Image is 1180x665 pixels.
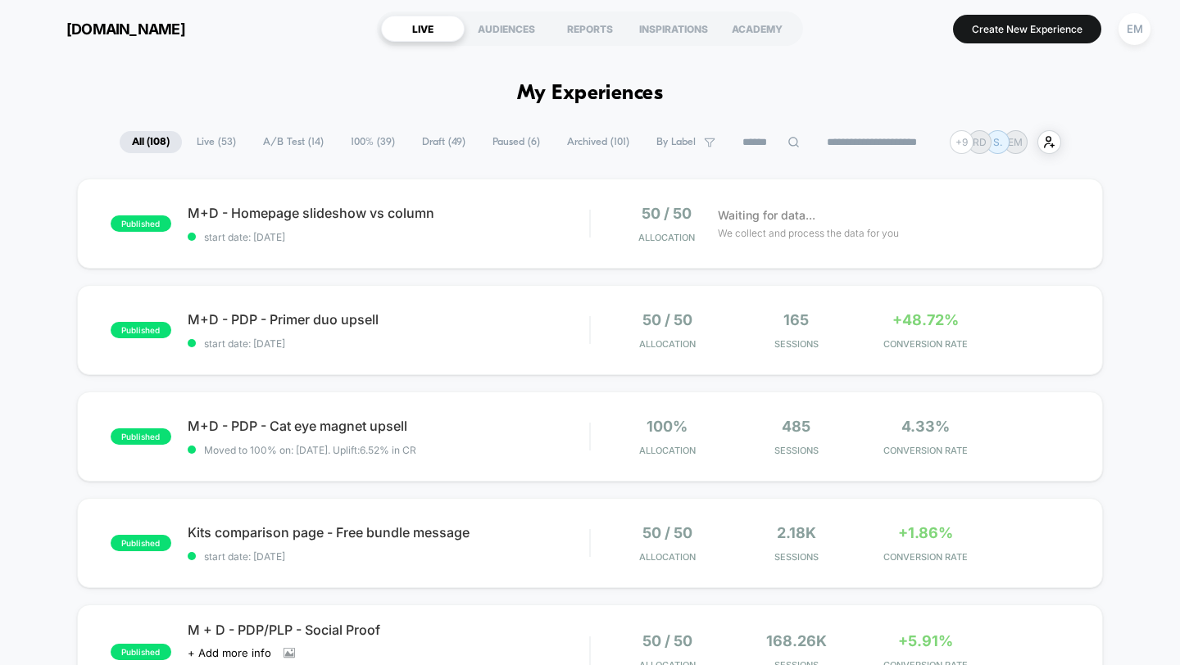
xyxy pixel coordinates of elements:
[251,131,336,153] span: A/B Test ( 14 )
[188,550,590,563] span: start date: [DATE]
[188,311,590,328] span: M+D - PDP - Primer duo upsell
[338,131,407,153] span: 100% ( 39 )
[642,205,692,222] span: 50 / 50
[865,338,986,350] span: CONVERSION RATE
[188,231,590,243] span: start date: [DATE]
[718,206,815,224] span: Waiting for data...
[111,322,171,338] span: published
[898,632,953,649] span: +5.91%
[950,130,973,154] div: + 9
[1119,13,1150,45] div: EM
[642,632,692,649] span: 50 / 50
[1008,136,1023,148] p: EM
[111,215,171,232] span: published
[892,311,959,328] span: +48.72%
[638,232,695,243] span: Allocation
[632,16,715,42] div: INSPIRATIONS
[993,136,1002,148] p: S.
[188,205,590,221] span: M+D - Homepage slideshow vs column
[642,524,692,541] span: 50 / 50
[783,311,809,328] span: 165
[736,338,856,350] span: Sessions
[898,524,953,541] span: +1.86%
[410,131,478,153] span: Draft ( 49 )
[188,646,271,659] span: + Add more info
[517,82,664,106] h1: My Experiences
[642,311,692,328] span: 50 / 50
[639,551,696,563] span: Allocation
[188,418,590,434] span: M+D - PDP - Cat eye magnet upsell
[777,524,816,541] span: 2.18k
[973,136,987,148] p: RD
[782,418,810,435] span: 485
[718,225,899,241] span: We collect and process the data for you
[639,338,696,350] span: Allocation
[120,131,182,153] span: All ( 108 )
[188,524,590,541] span: Kits comparison page - Free bundle message
[555,131,642,153] span: Archived ( 101 )
[188,622,590,638] span: M + D - PDP/PLP - Social Proof
[647,418,688,435] span: 100%
[184,131,248,153] span: Live ( 53 )
[188,337,590,350] span: start date: [DATE]
[715,16,799,42] div: ACADEMY
[111,428,171,445] span: published
[639,445,696,456] span: Allocation
[465,16,548,42] div: AUDIENCES
[766,632,827,649] span: 168.26k
[656,136,696,148] span: By Label
[1114,12,1155,46] button: EM
[901,418,950,435] span: 4.33%
[66,20,185,38] span: [DOMAIN_NAME]
[548,16,632,42] div: REPORTS
[865,551,986,563] span: CONVERSION RATE
[204,444,416,456] span: Moved to 100% on: [DATE] . Uplift: 6.52% in CR
[953,15,1101,43] button: Create New Experience
[865,445,986,456] span: CONVERSION RATE
[111,644,171,660] span: published
[25,16,190,42] button: [DOMAIN_NAME]
[381,16,465,42] div: LIVE
[736,445,856,456] span: Sessions
[480,131,552,153] span: Paused ( 6 )
[111,535,171,551] span: published
[736,551,856,563] span: Sessions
